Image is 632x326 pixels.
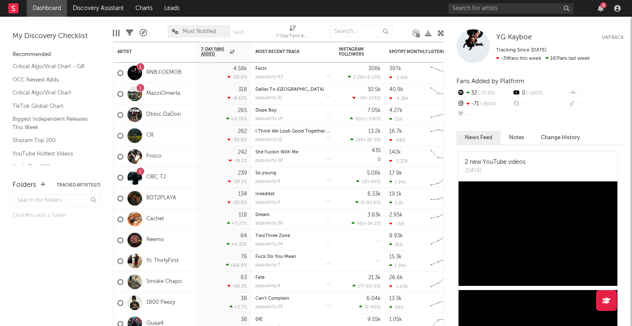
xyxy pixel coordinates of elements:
[255,221,283,226] div: popularity: 26
[427,146,464,167] svg: Chart title
[13,136,92,145] a: Shazam Top 200
[367,212,381,218] div: 3.83k
[255,150,331,155] div: She Fuckin With Me
[389,263,406,268] div: 1.04k
[233,30,244,35] button: Save
[389,49,452,54] div: Spotify Monthly Listeners
[255,242,283,247] div: popularity: 24
[13,194,100,206] input: Search for folders...
[146,278,182,285] a: Smoke Chapo
[477,91,495,96] span: -17.9 %
[368,275,381,280] div: 21.3k
[427,188,464,209] svg: Chart title
[389,317,402,322] div: 1.05k
[255,213,331,217] div: Dream
[255,171,331,176] div: So young
[255,129,331,134] div: I Think We Look Good Together (feat. RGP Spook)
[146,237,164,244] a: Reemo
[568,88,624,99] div: --
[146,69,181,76] a: RNB.FOEMOB
[358,96,365,101] span: -34
[255,87,324,92] a: Dallas To [GEOGRAPHIC_DATA]
[13,180,36,190] div: Folders
[255,108,277,113] a: Dope Boy
[255,305,283,309] div: popularity: 23
[364,222,380,226] span: +24.1 %
[146,195,176,202] a: BDT2PLAYA
[239,212,247,218] div: 118
[367,171,381,176] div: 5.08k
[389,158,408,164] div: -2.27k
[496,34,532,41] span: YG Kayboe
[240,233,247,239] div: 84
[456,131,501,145] button: News Feed
[238,87,247,92] div: 318
[389,275,403,280] div: 26.6k
[389,150,401,155] div: 142k
[255,284,280,288] div: popularity: 9
[496,33,532,42] a: YG Kayboe
[367,108,381,113] div: 7.05k
[255,275,331,280] div: Fate
[255,200,280,205] div: popularity: 0
[355,117,361,122] span: 50
[479,102,496,107] span: -354 %
[352,283,381,289] div: ( )
[255,255,331,259] div: Fuck Do You Mean
[255,96,282,100] div: popularity: 21
[255,87,331,92] div: Dallas To Carolina
[389,87,403,92] div: 40.9k
[183,29,216,34] span: Most Notified
[255,296,289,301] a: Can't Complain
[598,5,604,12] button: 6
[496,48,546,53] span: Tracking Since: [DATE]
[255,117,283,121] div: popularity: 14
[348,74,381,80] div: ( )
[255,263,280,267] div: popularity: 7
[389,305,403,310] div: 994
[389,108,403,113] div: 4.27k
[255,255,296,259] a: Fuck Do You Mean
[255,317,331,322] div: DIE
[201,47,228,57] span: 7-Day Fans Added
[13,162,92,171] a: Apple Top 200
[389,212,403,218] div: 2.95k
[362,180,366,184] span: 13
[238,108,247,113] div: 265
[13,149,92,158] a: YouTube Hottest Videos
[364,284,380,289] span: -60.9 %
[255,75,283,79] div: popularity: 42
[241,275,247,280] div: 63
[358,284,363,289] span: 27
[512,99,568,110] div: --
[501,131,533,145] button: Notes
[427,293,464,313] svg: Chart title
[226,116,247,122] div: +0.76 %
[367,317,381,322] div: 9.55k
[367,191,381,197] div: 6.33k
[427,251,464,272] svg: Chart title
[456,99,512,110] div: -71
[227,221,247,226] div: +7.27 %
[465,158,525,167] div: 2 new YouTube videos
[448,3,573,14] input: Search for artists
[241,317,247,322] div: 38
[364,201,380,205] span: -92.6 %
[13,115,92,132] a: Biggest Independent Releases This Week
[276,21,309,45] div: 7-Day Fans Added (7-Day Fans Added)
[372,148,381,153] div: 435
[365,75,380,80] span: -6.12 %
[13,62,92,71] a: Critical Algo/Viral Chart - GB
[367,296,381,301] div: 6.04k
[146,299,175,306] a: 1800 Peezy
[255,192,331,196] div: ineeddat
[365,138,380,143] span: -26.2 %
[389,171,402,176] div: 17.9k
[255,234,290,238] a: TwoThree Zone
[233,66,247,71] div: 4.58k
[57,183,100,187] button: Tracked Artists(27)
[389,117,403,122] div: 559
[350,137,381,143] div: ( )
[255,129,364,134] a: I Think We Look Good Together (feat. RGP Spook)
[496,56,590,61] span: 167 fans last week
